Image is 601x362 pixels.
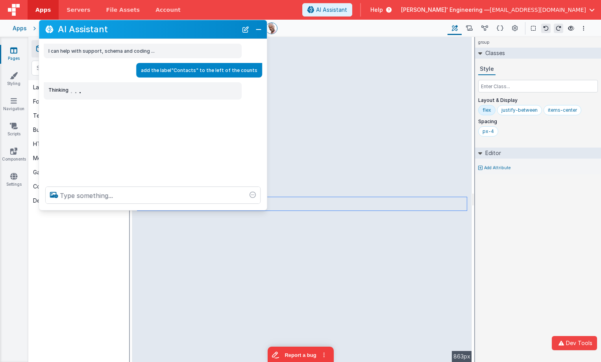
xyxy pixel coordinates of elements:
div: items-center [548,107,577,113]
span: . [70,83,73,94]
span: . [79,83,81,94]
span: Help [370,6,383,14]
span: Apps [35,6,51,14]
input: Search Elements... [31,61,126,76]
button: [PERSON_NAME]' Engineering — [EMAIL_ADDRESS][DOMAIN_NAME] [401,6,595,14]
div: Gateways [33,168,59,176]
span: [EMAIL_ADDRESS][DOMAIN_NAME] [490,6,586,14]
h4: group [475,37,492,48]
h2: AI Assistant [58,24,238,34]
button: HTML [28,137,129,151]
button: Components [28,179,129,194]
button: New Chat [240,24,251,35]
button: Options [579,24,588,33]
button: Buttons [28,123,129,137]
p: I can help with support, schema and coding ... [48,47,237,55]
p: Spacing [478,118,598,125]
div: --> [132,37,472,362]
p: add the label"Contacts" to the left of the counts [141,66,257,74]
div: HTML [33,140,48,148]
span: Servers [67,6,90,14]
input: Enter Class... [478,80,598,92]
p: Layout & Display [478,97,598,103]
h2: Classes [482,48,505,59]
span: Thinking [48,87,68,93]
div: 863px [452,351,472,362]
div: px-4 [483,128,494,135]
div: Media [33,154,49,162]
button: Style [478,63,496,75]
div: Development [33,197,68,205]
button: Close [253,24,264,35]
div: Buttons [33,126,54,134]
button: Gateways [28,165,129,179]
button: Dev Tools [552,336,597,350]
img: 11ac31fe5dc3d0eff3fbbbf7b26fa6e1 [266,23,277,34]
div: Layout [33,83,51,91]
button: Media [28,151,129,165]
button: Layout [28,80,129,94]
div: Text [33,112,45,120]
button: Forms [28,94,129,109]
div: justify-between [501,107,538,113]
h2: Editor [482,148,501,159]
div: Forms [33,98,48,105]
button: AI Assistant [302,3,352,17]
span: [PERSON_NAME]' Engineering — [401,6,490,14]
span: File Assets [106,6,140,14]
span: AI Assistant [316,6,347,14]
button: Text [28,109,129,123]
div: Apps [13,24,27,32]
div: Components [33,183,67,190]
button: Development [28,194,129,208]
button: Add Attribute [478,165,598,171]
span: . [74,83,77,94]
p: Add Attribute [484,165,511,171]
div: flex [483,107,491,113]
